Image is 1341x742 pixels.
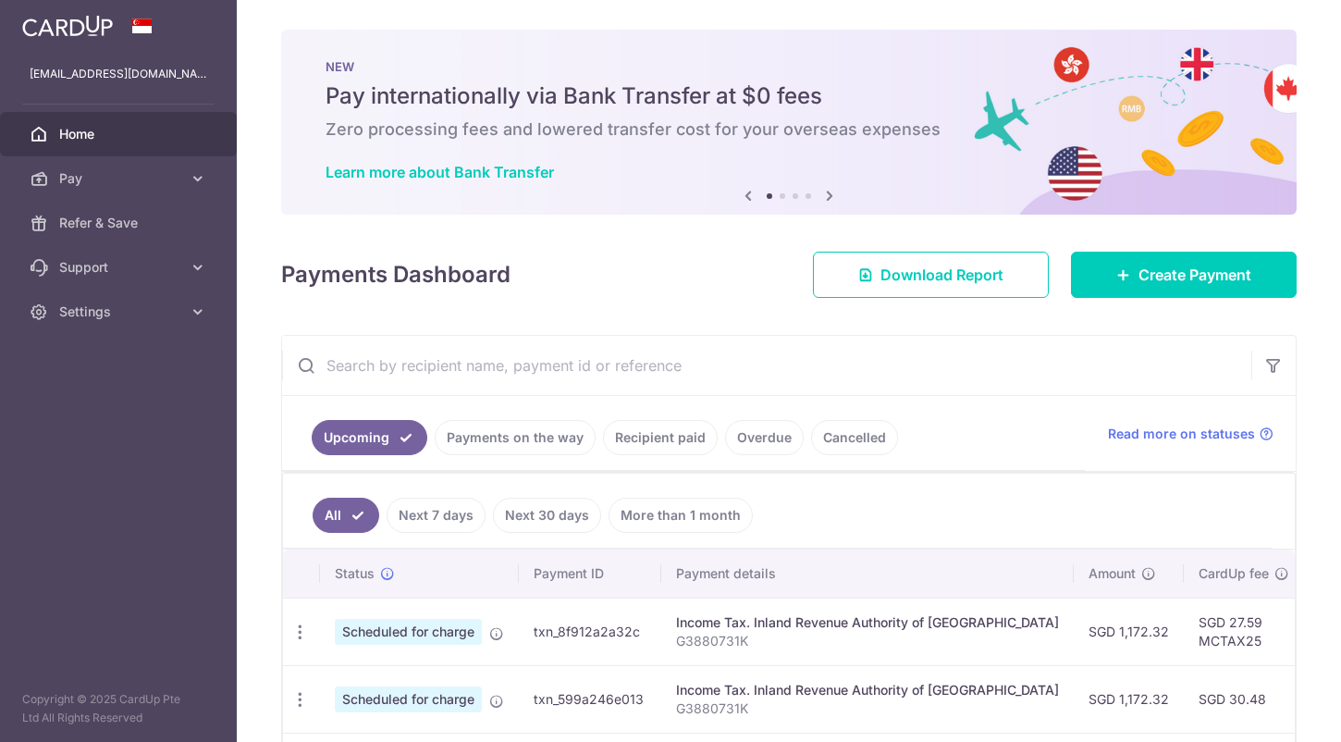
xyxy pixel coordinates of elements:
[1089,564,1136,583] span: Amount
[335,564,375,583] span: Status
[676,613,1059,632] div: Income Tax. Inland Revenue Authority of [GEOGRAPHIC_DATA]
[880,264,1003,286] span: Download Report
[725,420,804,455] a: Overdue
[1138,264,1251,286] span: Create Payment
[335,619,482,645] span: Scheduled for charge
[59,258,181,277] span: Support
[313,498,379,533] a: All
[661,550,1074,598] th: Payment details
[59,214,181,232] span: Refer & Save
[1074,665,1184,733] td: SGD 1,172.32
[22,15,113,37] img: CardUp
[519,598,661,665] td: txn_8f912a2a32c
[326,81,1252,111] h5: Pay internationally via Bank Transfer at $0 fees
[59,169,181,188] span: Pay
[676,681,1059,699] div: Income Tax. Inland Revenue Authority of [GEOGRAPHIC_DATA]
[519,665,661,733] td: txn_599a246e013
[676,699,1059,718] p: G3880731K
[519,550,661,598] th: Payment ID
[676,632,1059,650] p: G3880731K
[59,125,181,143] span: Home
[1199,564,1269,583] span: CardUp fee
[811,420,898,455] a: Cancelled
[281,258,511,291] h4: Payments Dashboard
[1074,598,1184,665] td: SGD 1,172.32
[609,498,753,533] a: More than 1 month
[813,252,1049,298] a: Download Report
[387,498,486,533] a: Next 7 days
[1071,252,1297,298] a: Create Payment
[493,498,601,533] a: Next 30 days
[335,686,482,712] span: Scheduled for charge
[1108,425,1273,443] a: Read more on statuses
[1184,665,1304,733] td: SGD 30.48
[30,65,207,83] p: [EMAIL_ADDRESS][DOMAIN_NAME]
[1108,425,1255,443] span: Read more on statuses
[326,163,554,181] a: Learn more about Bank Transfer
[282,336,1251,395] input: Search by recipient name, payment id or reference
[59,303,181,321] span: Settings
[326,118,1252,141] h6: Zero processing fees and lowered transfer cost for your overseas expenses
[326,59,1252,74] p: NEW
[1184,598,1304,665] td: SGD 27.59 MCTAX25
[312,420,427,455] a: Upcoming
[603,420,718,455] a: Recipient paid
[281,30,1297,215] img: Bank transfer banner
[435,420,596,455] a: Payments on the way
